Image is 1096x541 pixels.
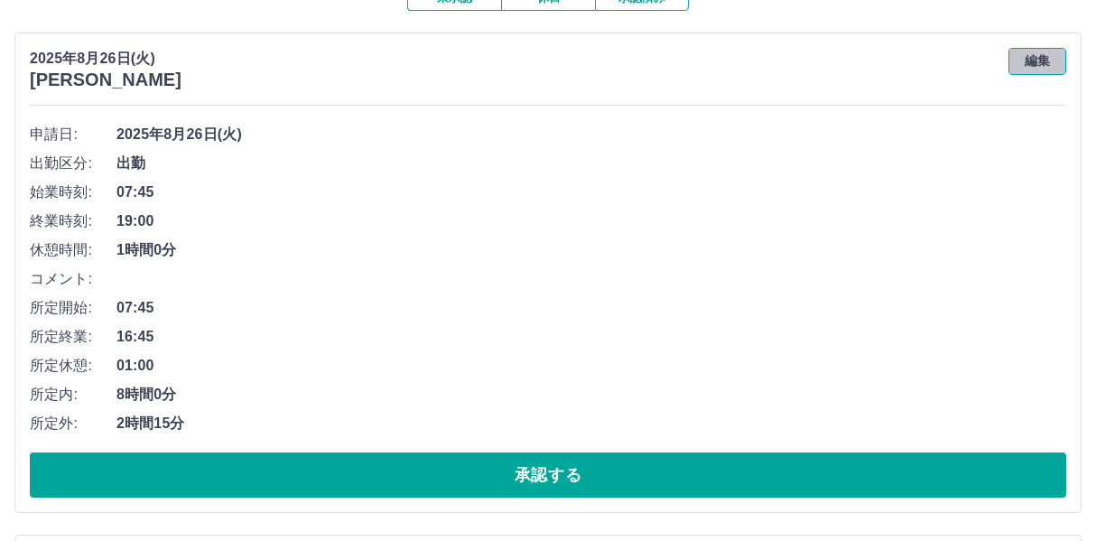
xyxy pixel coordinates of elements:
[116,182,1066,203] span: 07:45
[30,384,116,406] span: 所定内:
[116,153,1066,174] span: 出勤
[116,210,1066,232] span: 19:00
[30,239,116,261] span: 休憩時間:
[116,326,1066,348] span: 16:45
[30,124,116,145] span: 申請日:
[30,355,116,377] span: 所定休憩:
[116,413,1066,434] span: 2時間15分
[30,70,181,90] h3: [PERSON_NAME]
[30,297,116,319] span: 所定開始:
[30,268,116,290] span: コメント:
[116,239,1066,261] span: 1時間0分
[116,355,1066,377] span: 01:00
[30,210,116,232] span: 終業時刻:
[30,182,116,203] span: 始業時刻:
[30,153,116,174] span: 出勤区分:
[30,452,1066,498] button: 承認する
[116,124,1066,145] span: 2025年8月26日(火)
[30,413,116,434] span: 所定外:
[1008,48,1066,75] button: 編集
[116,297,1066,319] span: 07:45
[116,384,1066,406] span: 8時間0分
[30,48,181,70] p: 2025年8月26日(火)
[30,326,116,348] span: 所定終業:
